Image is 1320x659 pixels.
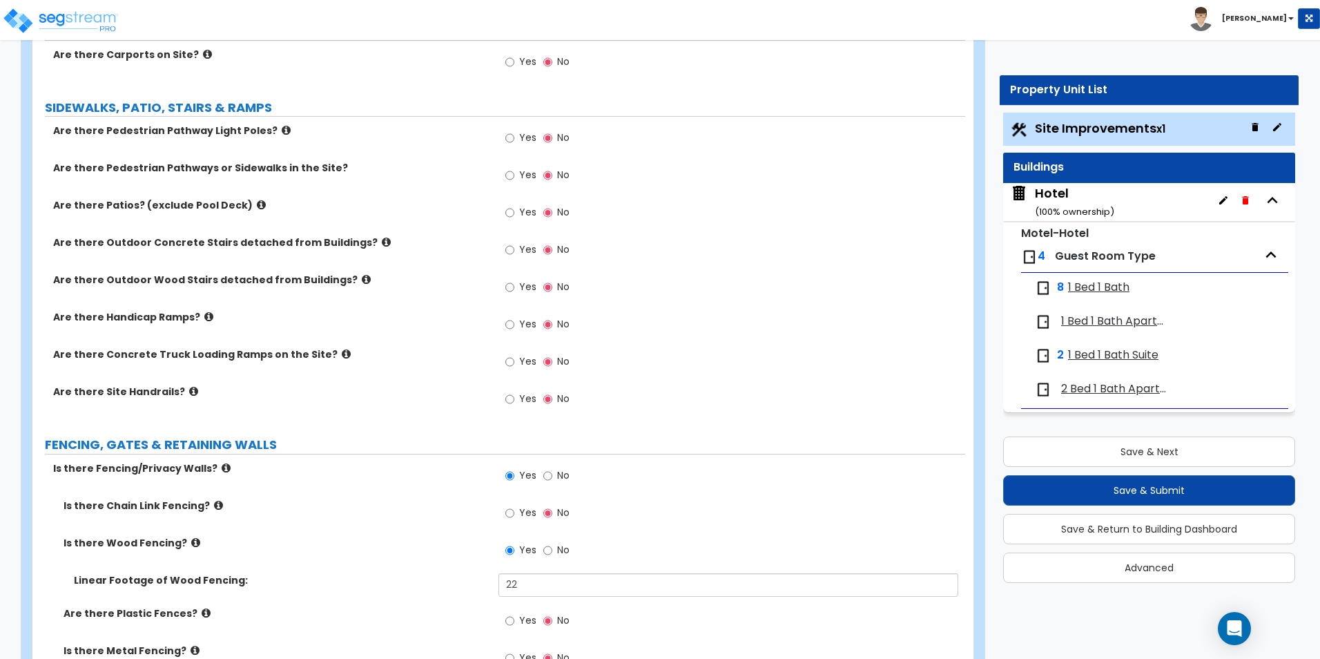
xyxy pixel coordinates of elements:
[191,537,200,548] i: click for more info!
[53,273,488,287] label: Are there Outdoor Wood Stairs detached from Buildings?
[557,205,570,219] span: No
[1003,475,1295,506] button: Save & Submit
[1189,7,1213,31] img: avatar.png
[519,131,536,144] span: Yes
[557,168,570,182] span: No
[543,55,552,70] input: No
[557,613,570,627] span: No
[543,131,552,146] input: No
[64,536,488,550] label: Is there Wood Fencing?
[543,613,552,629] input: No
[1035,205,1114,218] small: ( 100 % ownership)
[519,242,536,256] span: Yes
[557,242,570,256] span: No
[214,500,223,510] i: click for more info!
[204,312,213,322] i: click for more info!
[505,468,514,484] input: Yes
[53,461,488,475] label: Is there Fencing/Privacy Walls?
[505,168,514,183] input: Yes
[1003,553,1295,583] button: Advanced
[557,468,570,482] span: No
[557,55,570,68] span: No
[53,124,488,137] label: Are there Pedestrian Pathway Light Poles?
[519,506,536,519] span: Yes
[1068,280,1129,296] span: 1 Bed 1 Bath
[1222,13,1287,23] b: [PERSON_NAME]
[282,125,291,135] i: click for more info!
[519,55,536,68] span: Yes
[1057,280,1064,296] span: 8
[519,280,536,294] span: Yes
[1010,82,1288,98] div: Property Unit List
[1061,314,1167,329] span: 1 Bed 1 Bath Apartment
[519,168,536,182] span: Yes
[1013,160,1285,175] div: Buildings
[202,608,211,618] i: click for more info!
[557,131,570,144] span: No
[53,347,488,361] label: Are there Concrete Truck Loading Ramps on the Site?
[1035,347,1051,364] img: door.png
[1035,120,1165,137] span: Site Improvements
[505,543,514,558] input: Yes
[342,349,351,359] i: click for more info!
[1021,249,1038,265] img: door.png
[382,237,391,247] i: click for more info!
[519,205,536,219] span: Yes
[543,468,552,484] input: No
[519,392,536,405] span: Yes
[1038,248,1045,264] span: 4
[74,573,488,587] label: Linear Footage of Wood Fencing:
[2,7,119,35] img: logo_pro_r.png
[557,317,570,331] span: No
[557,543,570,557] span: No
[1010,184,1028,202] img: building.svg
[543,242,552,258] input: No
[1035,381,1051,398] img: door.png
[1035,280,1051,296] img: door.png
[1055,248,1156,264] span: Guest Room Type
[191,645,200,656] i: click for more info!
[505,354,514,370] input: Yes
[1057,347,1064,363] span: 2
[1035,314,1051,330] img: door.png
[543,543,552,558] input: No
[505,317,514,332] input: Yes
[1068,347,1158,363] span: 1 Bed 1 Bath Suite
[45,99,965,117] label: SIDEWALKS, PATIO, STAIRS & RAMPS
[505,205,514,220] input: Yes
[543,280,552,295] input: No
[1010,184,1114,220] span: Hotel
[64,607,488,620] label: Are there Plastic Fences?
[362,274,371,285] i: click for more info!
[64,644,488,658] label: Is there Metal Fencing?
[53,161,488,175] label: Are there Pedestrian Pathways or Sidewalks in the Site?
[557,506,570,519] span: No
[1156,122,1165,136] small: x1
[505,55,514,70] input: Yes
[1010,121,1028,139] img: Construction.png
[543,205,552,220] input: No
[53,310,488,324] label: Are there Handicap Ramps?
[257,200,266,210] i: click for more info!
[1003,437,1295,467] button: Save & Next
[557,392,570,405] span: No
[519,354,536,368] span: Yes
[1061,381,1167,397] span: 2 Bed 1 Bath Apartment
[53,48,488,61] label: Are there Carports on Site?
[519,543,536,557] span: Yes
[505,242,514,258] input: Yes
[543,354,552,370] input: No
[519,317,536,331] span: Yes
[189,386,198,397] i: click for more info!
[203,49,212,59] i: click for more info!
[557,280,570,294] span: No
[64,499,488,513] label: Is there Chain Link Fencing?
[543,506,552,521] input: No
[505,131,514,146] input: Yes
[53,236,488,249] label: Are there Outdoor Concrete Stairs detached from Buildings?
[543,392,552,407] input: No
[1021,225,1089,241] small: Motel-Hotel
[519,613,536,627] span: Yes
[505,280,514,295] input: Yes
[1003,514,1295,544] button: Save & Return to Building Dashboard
